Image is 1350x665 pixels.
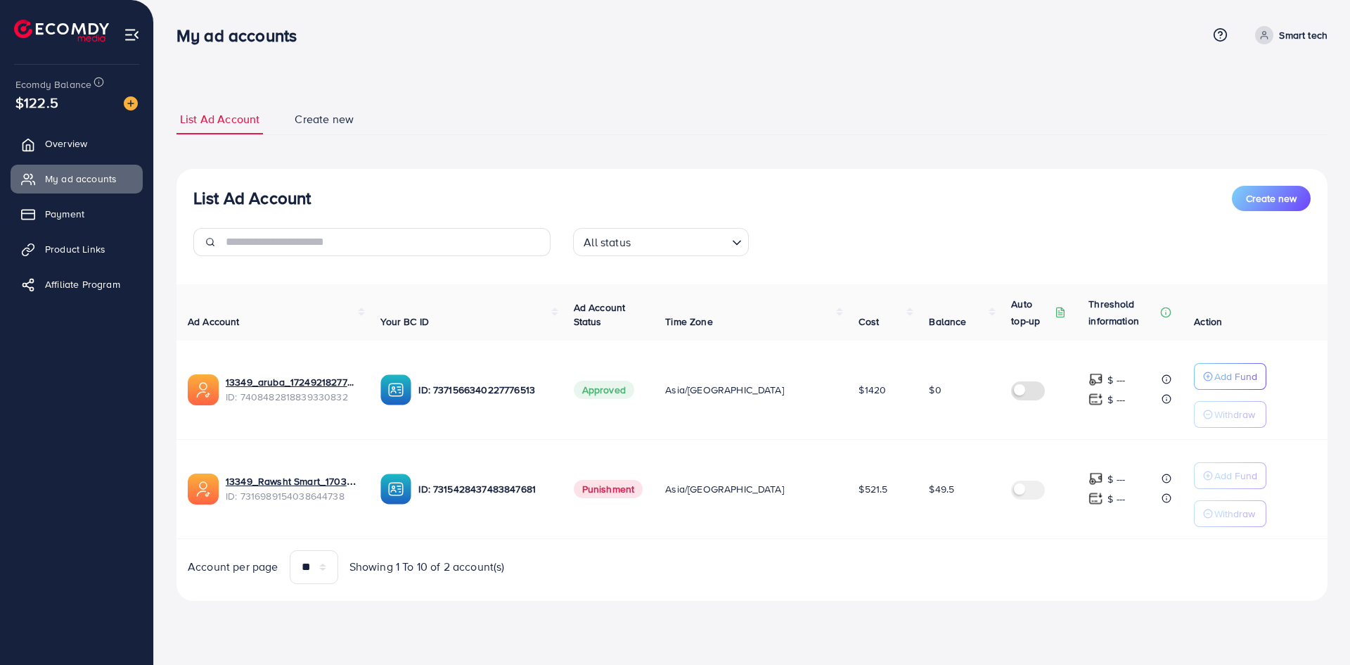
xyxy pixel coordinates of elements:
h3: List Ad Account [193,188,311,208]
span: Affiliate Program [45,277,120,291]
p: ID: 7315428437483847681 [418,481,551,498]
span: My ad accounts [45,172,117,186]
img: top-up amount [1088,392,1103,407]
img: top-up amount [1088,372,1103,387]
span: $49.5 [929,482,954,496]
p: Threshold information [1088,296,1157,329]
span: Your BC ID [380,315,429,329]
span: Account per page [188,559,278,575]
p: Withdraw [1214,505,1255,522]
span: List Ad Account [180,111,259,127]
p: ID: 7371566340227776513 [418,381,551,398]
p: $ --- [1107,372,1125,388]
button: Withdraw [1194,500,1266,527]
span: Payment [45,207,84,221]
span: Asia/[GEOGRAPHIC_DATA] [665,482,784,496]
span: All status [581,232,634,253]
span: Asia/[GEOGRAPHIC_DATA] [665,383,784,397]
img: image [124,96,138,110]
a: 13349_Rawsht Smart_1703619306054 [226,474,358,488]
a: My ad accounts [11,165,143,193]
span: Ad Account Status [574,300,626,329]
p: Add Fund [1214,467,1257,484]
span: Product Links [45,242,105,256]
img: logo [14,20,109,42]
span: $521.5 [859,482,887,496]
span: $1420 [859,383,886,397]
span: Ad Account [188,315,240,329]
div: <span class='underline'>13349_Rawsht Smart_1703619306054</span></br>7316989154038644738 [226,474,358,503]
img: menu [124,27,140,43]
span: $122.5 [15,92,58,113]
a: Product Links [11,235,143,263]
div: Search for option [573,228,749,256]
button: Withdraw [1194,401,1266,428]
span: Time Zone [665,315,712,329]
img: top-up amount [1088,491,1103,506]
span: Action [1194,315,1222,329]
iframe: Chat [1290,602,1339,654]
span: Ecomdy Balance [15,77,91,91]
p: Add Fund [1214,368,1257,385]
div: <span class='underline'>13349_aruba_1724921827762</span></br>7408482818839330832 [226,375,358,404]
img: ic-ba-acc.ded83a64.svg [380,474,411,505]
a: 13349_aruba_1724921827762 [226,375,358,389]
span: Balance [929,315,966,329]
p: Auto top-up [1011,296,1052,329]
img: ic-ads-acc.e4c84228.svg [188,374,219,405]
p: Smart tech [1279,27,1327,44]
a: Smart tech [1249,26,1327,44]
h3: My ad accounts [176,25,308,46]
span: ID: 7408482818839330832 [226,390,358,404]
span: Create new [1246,191,1297,205]
span: Cost [859,315,879,329]
p: $ --- [1107,471,1125,488]
p: Withdraw [1214,406,1255,423]
a: Affiliate Program [11,270,143,298]
img: top-up amount [1088,471,1103,486]
a: Payment [11,200,143,228]
button: Create new [1232,186,1311,211]
span: $0 [929,383,941,397]
a: Overview [11,129,143,158]
button: Add Fund [1194,363,1266,390]
span: Punishment [574,480,643,498]
img: ic-ba-acc.ded83a64.svg [380,374,411,405]
img: ic-ads-acc.e4c84228.svg [188,474,219,505]
span: Overview [45,137,87,151]
span: Create new [295,111,354,127]
span: Approved [574,381,634,399]
button: Add Fund [1194,462,1266,489]
input: Search for option [635,229,726,253]
p: $ --- [1107,391,1125,408]
span: Showing 1 To 10 of 2 account(s) [349,559,505,575]
span: ID: 7316989154038644738 [226,489,358,503]
p: $ --- [1107,490,1125,507]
